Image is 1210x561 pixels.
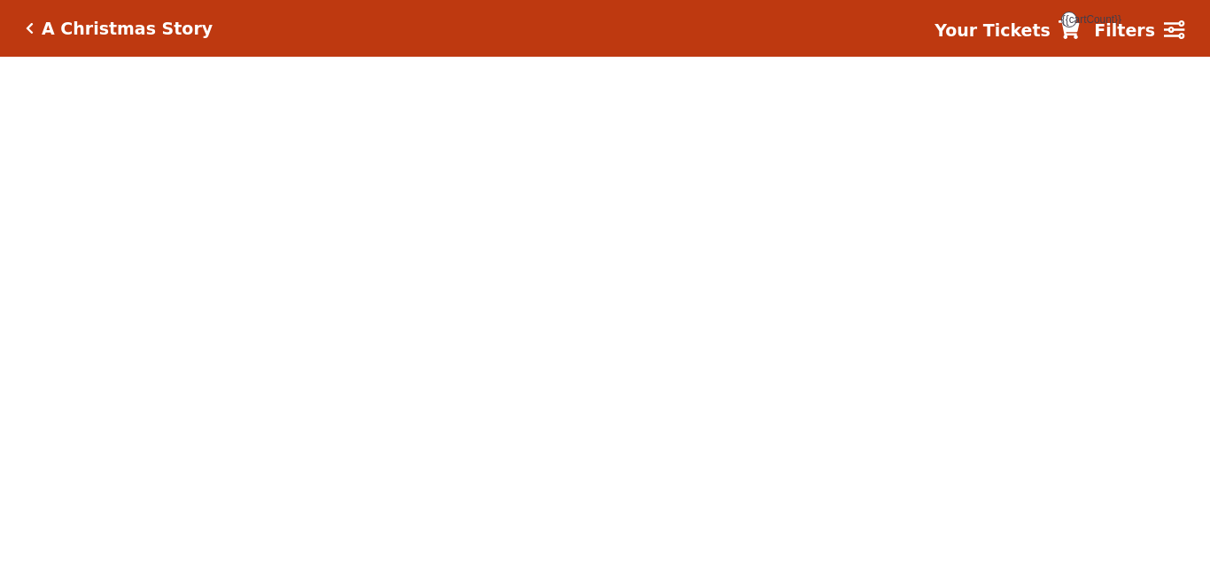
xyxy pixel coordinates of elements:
a: Filters [1094,18,1184,43]
a: Your Tickets {{cartCount}} [935,18,1080,43]
span: {{cartCount}} [1061,12,1077,27]
strong: Your Tickets [935,20,1051,40]
h5: A Christmas Story [42,19,213,39]
a: Click here to go back to filters [26,22,34,35]
strong: Filters [1094,20,1155,40]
